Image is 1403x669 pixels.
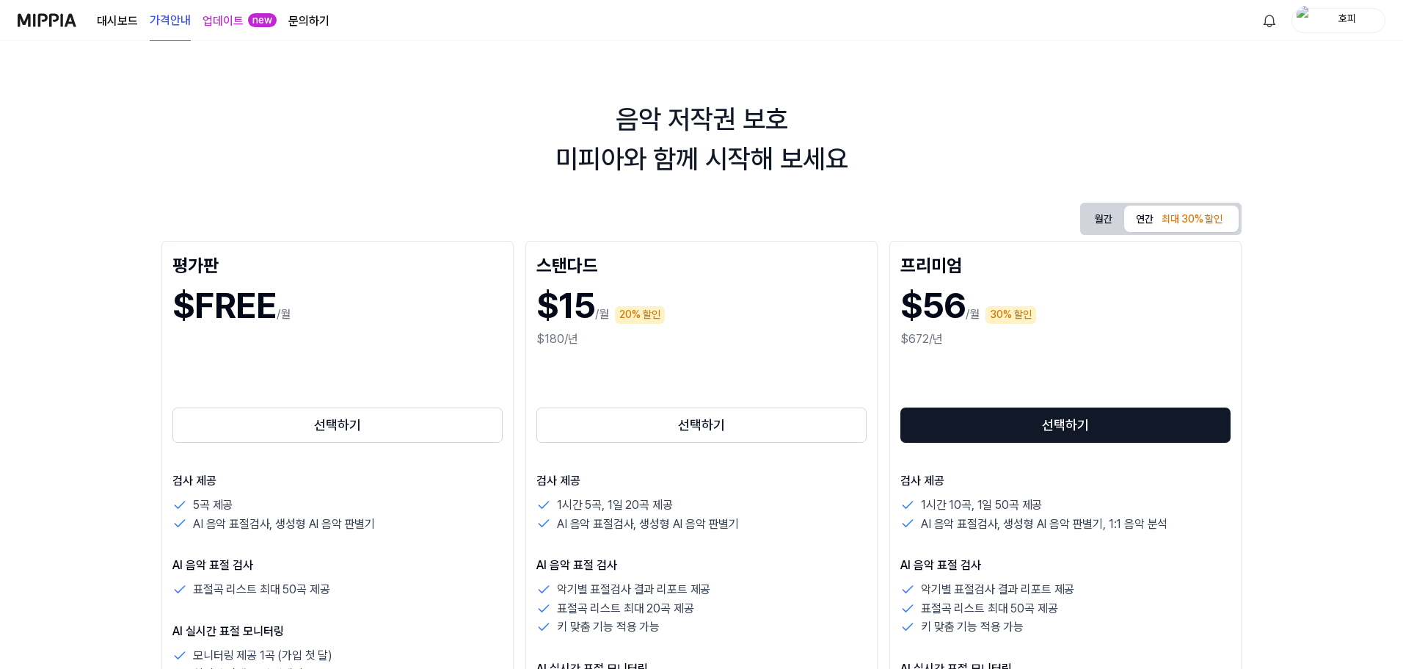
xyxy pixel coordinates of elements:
[557,618,660,637] p: 키 맞춤 기능 적용 가능
[277,305,291,323] p: /월
[900,252,1231,275] div: 프리미엄
[1157,211,1227,228] div: 최대 30% 할인
[615,306,665,324] div: 20% 할인
[1083,208,1124,231] button: 월간
[1261,12,1278,29] img: 알림
[900,408,1231,443] button: 선택하기
[536,330,867,348] div: $180/년
[966,305,980,323] p: /월
[172,472,503,490] p: 검사 제공
[536,472,867,490] p: 검사 제공
[900,281,966,330] h1: $56
[921,580,1074,599] p: 악기별 표절검사 결과 리포트 제공
[985,306,1036,324] div: 30% 할인
[921,496,1042,515] p: 1시간 10곡, 1일 50곡 제공
[1291,8,1385,33] button: profile호피
[203,12,244,30] a: 업데이트
[172,252,503,275] div: 평가판
[900,330,1231,348] div: $672/년
[557,515,739,534] p: AI 음악 표절검사, 생성형 AI 음악 판별기
[97,12,138,30] a: 대시보드
[536,408,867,443] button: 선택하기
[1124,206,1239,232] button: 연간
[557,599,693,618] p: 표절곡 리스트 최대 20곡 제공
[1297,6,1314,35] img: profile
[536,557,867,574] p: AI 음악 표절 검사
[921,515,1167,534] p: AI 음악 표절검사, 생성형 AI 음악 판별기, 1:1 음악 분석
[172,408,503,443] button: 선택하기
[536,252,867,275] div: 스탠다드
[193,496,233,515] p: 5곡 제공
[150,1,191,41] a: 가격안내
[595,305,609,323] p: /월
[921,618,1024,637] p: 키 맞춤 기능 적용 가능
[1319,12,1376,28] div: 호피
[900,472,1231,490] p: 검사 제공
[172,557,503,574] p: AI 음악 표절 검사
[193,515,375,534] p: AI 음악 표절검사, 생성형 AI 음악 판별기
[172,281,277,330] h1: $FREE
[172,405,503,446] a: 선택하기
[900,557,1231,574] p: AI 음악 표절 검사
[536,281,595,330] h1: $15
[557,496,672,515] p: 1시간 5곡, 1일 20곡 제공
[172,623,503,640] p: AI 실시간 표절 모니터링
[536,405,867,446] a: 선택하기
[557,580,710,599] p: 악기별 표절검사 결과 리포트 제공
[193,646,332,665] p: 모니터링 제공 1곡 (가입 첫 달)
[288,12,329,30] a: 문의하기
[900,405,1231,446] a: 선택하기
[921,599,1057,618] p: 표절곡 리스트 최대 50곡 제공
[193,580,329,599] p: 표절곡 리스트 최대 50곡 제공
[248,13,277,28] div: new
